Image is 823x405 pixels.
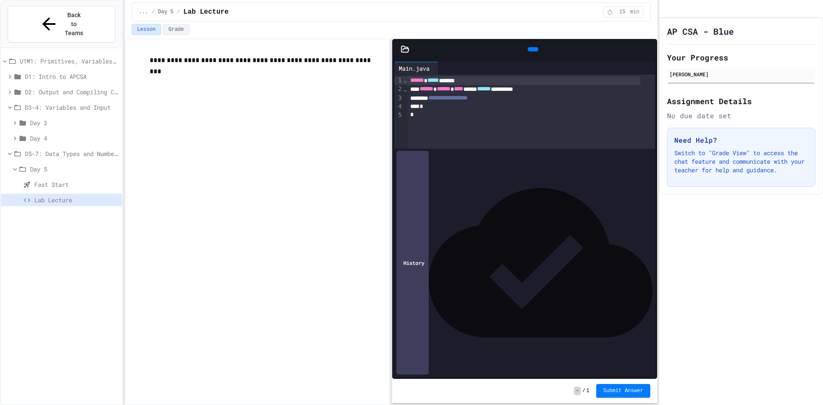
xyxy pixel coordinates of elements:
button: Grade [163,24,189,35]
span: Lab Lecture [183,7,229,17]
span: Back to Teams [64,11,84,38]
button: Submit Answer [596,384,650,398]
span: / [177,9,180,15]
span: - [574,387,580,395]
span: Lab Lecture [34,195,119,204]
span: Day 5 [158,9,174,15]
span: Submit Answer [603,387,643,394]
span: / [151,9,154,15]
span: D3-4: Variables and Input [25,103,119,112]
h2: Your Progress [667,51,815,63]
span: D1: Intro to APCSA [25,72,119,81]
div: 1 [394,76,403,85]
span: Fold line [403,77,407,84]
span: ... [139,9,148,15]
span: Fast Start [34,180,119,189]
span: min [630,9,640,15]
div: 4 [394,102,403,111]
h2: Assignment Details [667,95,815,107]
h1: AP CSA - Blue [667,25,734,37]
div: [PERSON_NAME] [670,70,813,78]
div: Main.java [394,62,439,75]
div: 2 [394,85,403,93]
span: D5-7: Data Types and Number Calculations [25,149,119,158]
span: Day 5 [30,165,119,174]
p: Switch to "Grade View" to access the chat feature and communicate with your teacher for help and ... [674,149,808,174]
span: 1 [586,387,589,394]
span: Day 3 [30,118,119,127]
button: Lesson [132,24,161,35]
span: D2: Output and Compiling Code [25,87,119,96]
span: Day 4 [30,134,119,143]
div: 5 [394,111,403,120]
h3: Need Help? [674,135,808,145]
span: U1M1: Primitives, Variables, Basic I/O [20,57,119,66]
span: Fold line [403,86,407,93]
span: / [583,387,586,394]
div: Main.java [394,64,434,73]
span: 15 [616,9,629,15]
button: Back to Teams [8,6,115,42]
div: 3 [394,94,403,102]
div: No due date set [667,111,815,121]
div: History [396,151,429,375]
